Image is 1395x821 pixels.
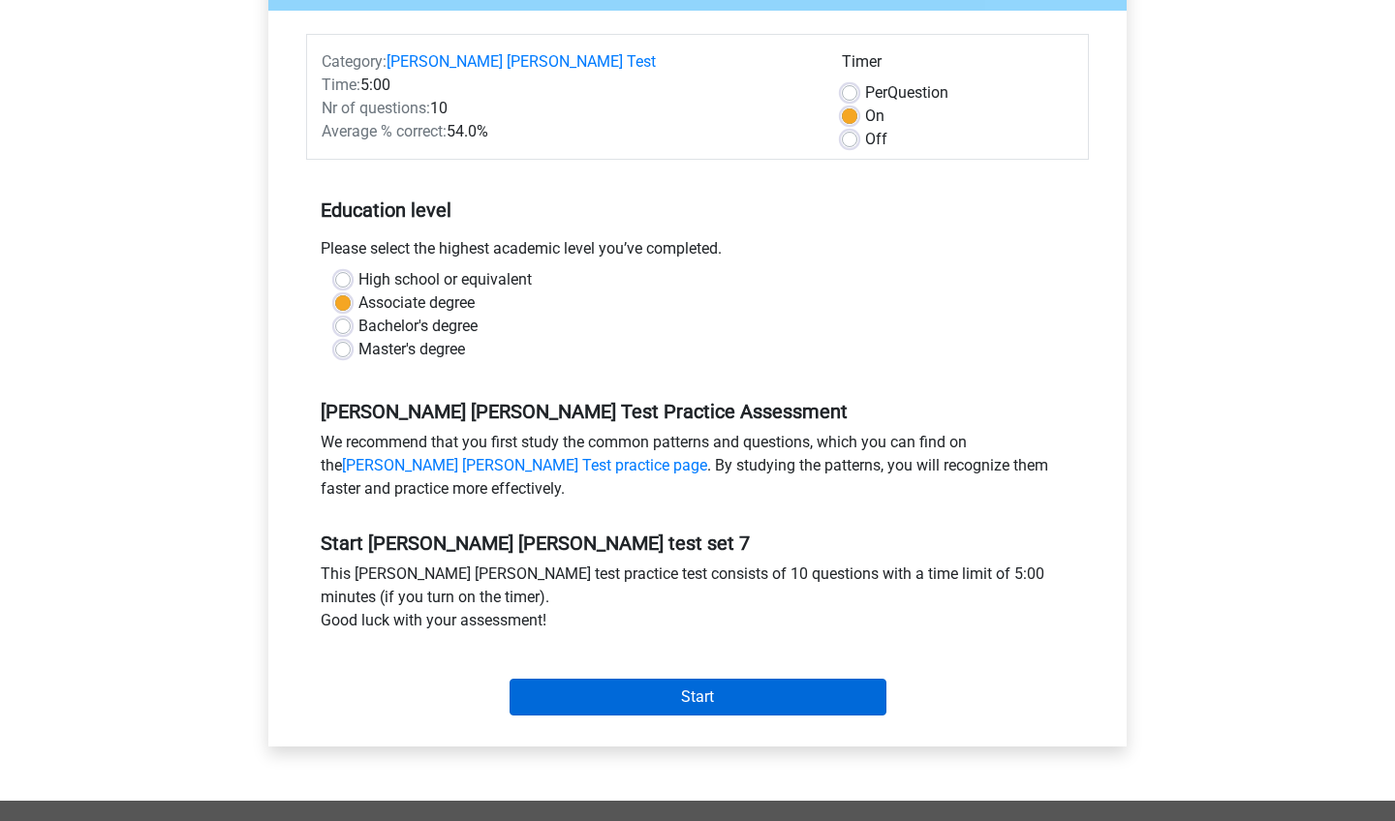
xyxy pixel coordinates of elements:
[842,50,1073,81] div: Timer
[342,456,707,474] a: [PERSON_NAME] [PERSON_NAME] Test practice page
[865,128,887,151] label: Off
[358,338,465,361] label: Master's degree
[358,315,478,338] label: Bachelor's degree
[307,97,827,120] div: 10
[358,291,475,315] label: Associate degree
[321,532,1074,555] h5: Start [PERSON_NAME] [PERSON_NAME] test set 7
[387,52,656,71] a: [PERSON_NAME] [PERSON_NAME] Test
[321,191,1074,229] h5: Education level
[306,237,1089,268] div: Please select the highest academic level you’ve completed.
[865,81,948,105] label: Question
[322,76,360,94] span: Time:
[510,679,886,715] input: Start
[307,74,827,97] div: 5:00
[322,122,447,140] span: Average % correct:
[865,83,887,102] span: Per
[321,400,1074,423] h5: [PERSON_NAME] [PERSON_NAME] Test Practice Assessment
[306,431,1089,508] div: We recommend that you first study the common patterns and questions, which you can find on the . ...
[306,563,1089,640] div: This [PERSON_NAME] [PERSON_NAME] test practice test consists of 10 questions with a time limit of...
[865,105,884,128] label: On
[307,120,827,143] div: 54.0%
[322,52,387,71] span: Category:
[358,268,532,291] label: High school or equivalent
[322,99,430,117] span: Nr of questions:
